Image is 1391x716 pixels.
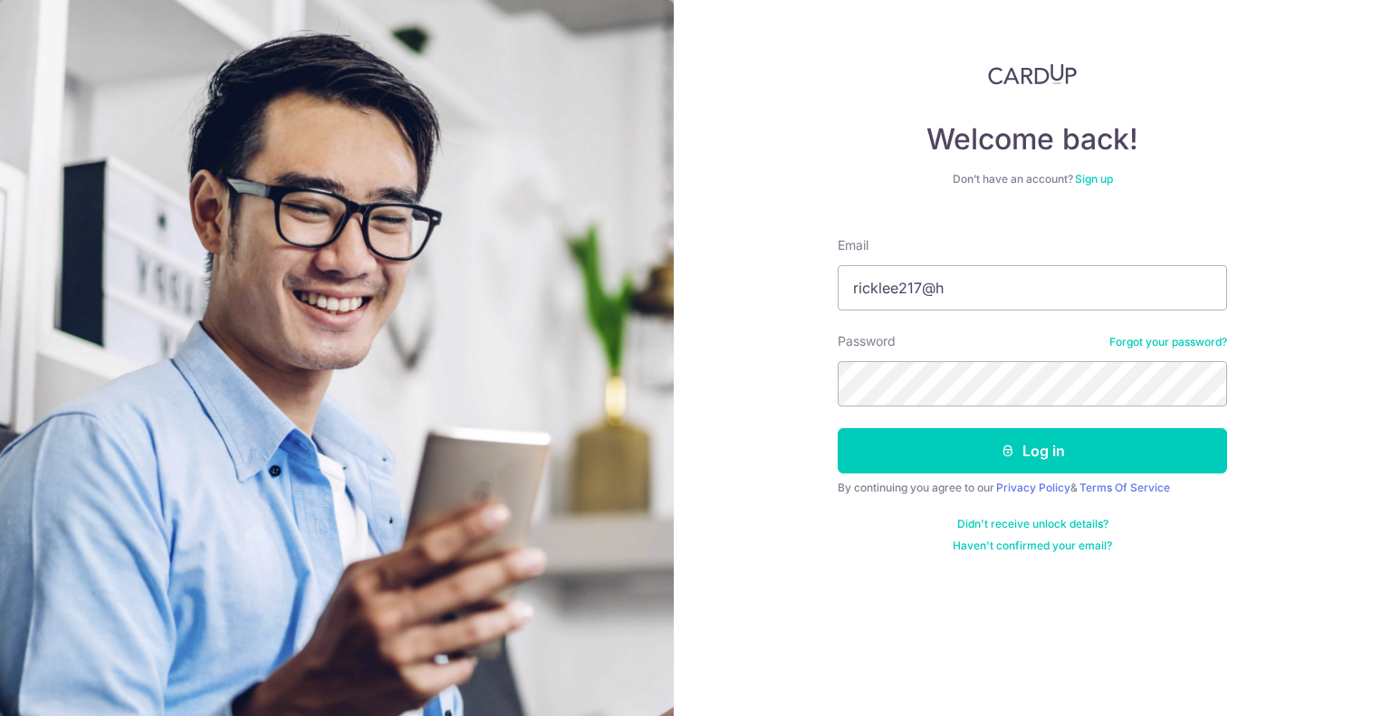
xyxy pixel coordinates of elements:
[953,539,1112,553] a: Haven't confirmed your email?
[838,172,1227,186] div: Don’t have an account?
[1079,481,1170,494] a: Terms Of Service
[1075,172,1113,186] a: Sign up
[838,332,896,350] label: Password
[838,236,868,254] label: Email
[957,517,1108,531] a: Didn't receive unlock details?
[838,428,1227,473] button: Log in
[838,481,1227,495] div: By continuing you agree to our &
[1109,335,1227,349] a: Forgot your password?
[988,63,1077,85] img: CardUp Logo
[838,265,1227,310] input: Enter your Email
[838,121,1227,158] h4: Welcome back!
[996,481,1070,494] a: Privacy Policy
